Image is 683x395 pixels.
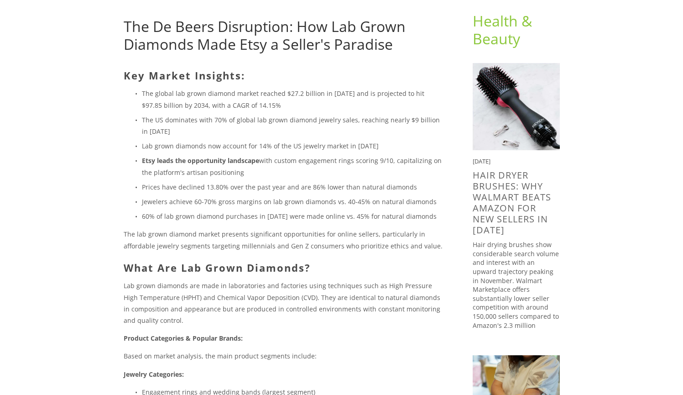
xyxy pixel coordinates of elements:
p: 60% of lab grown diamond purchases in [DATE] were made online vs. 45% for natural diamonds [142,211,443,222]
a: Hair Dryer Brushes: Why Walmart Beats Amazon for New Sellers in [DATE] [473,169,551,236]
p: Hair drying brushes show considerable search volume and interest with an upward trajectory peakin... [473,240,560,330]
p: Prices have declined 13.80% over the past year and are 86% lower than natural diamonds [142,181,443,193]
p: Lab grown diamonds are made in laboratories and factories using techniques such as High Pressure ... [124,280,443,326]
strong: Jewelry Categories: [124,370,184,379]
time: [DATE] [473,157,490,165]
img: Hair Dryer Brushes: Why Walmart Beats Amazon for New Sellers in 2025 [473,63,560,150]
strong: Key Market Insights: [124,68,245,82]
p: Lab grown diamonds now account for 14% of the US jewelry market in [DATE] [142,140,443,152]
p: The global lab grown diamond market reached $27.2 billion in [DATE] and is projected to hit $97.8... [142,88,443,111]
p: The lab grown diamond market presents significant opportunities for online sellers, particularly ... [124,228,443,251]
p: Based on market analysis, the main product segments include: [124,350,443,362]
p: Jewelers achieve 60-70% gross margins on lab grown diamonds vs. 40-45% on natural diamonds [142,196,443,207]
strong: Etsy leads the opportunity landscape [142,156,259,165]
a: Health & Beauty [473,11,536,48]
p: The US dominates with 70% of global lab grown diamond jewelry sales, reaching nearly $9 billion i... [142,114,443,137]
a: The De Beers Disruption: How Lab Grown Diamonds Made Etsy a Seller's Paradise [124,16,406,53]
p: with custom engagement rings scoring 9/10, capitalizing on the platform's artisan positioning [142,155,443,178]
strong: Product Categories & Popular Brands: [124,334,243,342]
strong: What Are Lab Grown Diamonds? [124,261,311,274]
